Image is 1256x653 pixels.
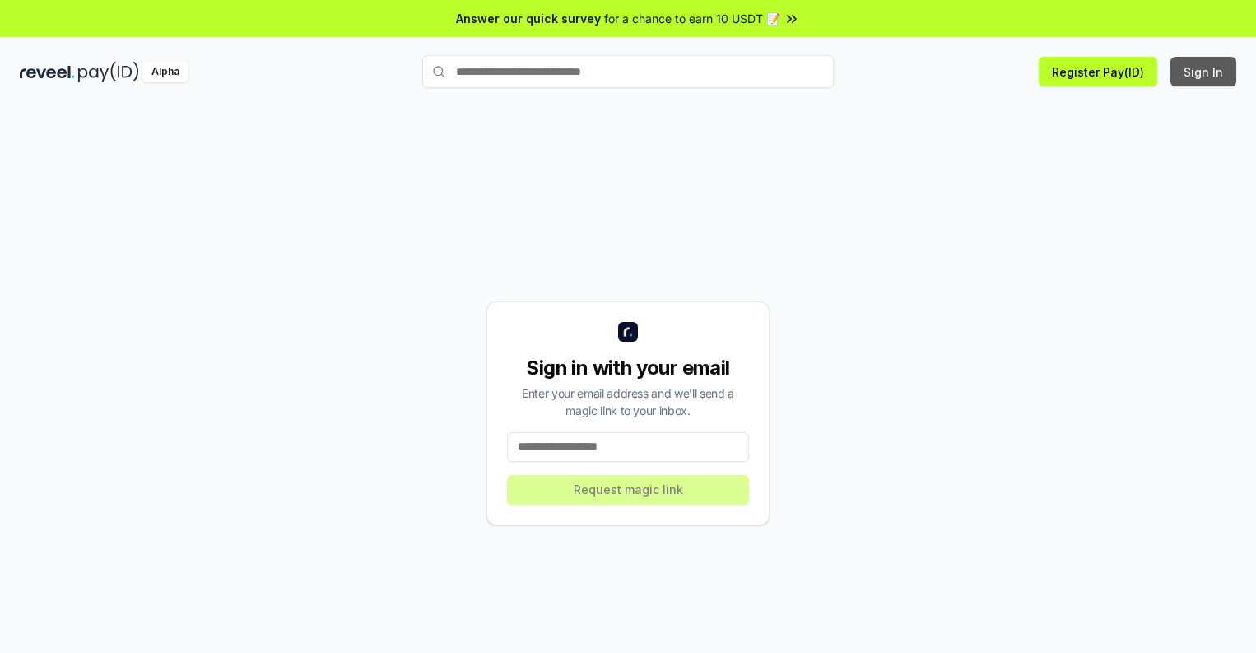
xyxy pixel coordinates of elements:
[507,355,749,381] div: Sign in with your email
[1039,57,1157,86] button: Register Pay(ID)
[507,385,749,419] div: Enter your email address and we’ll send a magic link to your inbox.
[142,62,188,82] div: Alpha
[456,10,601,27] span: Answer our quick survey
[604,10,780,27] span: for a chance to earn 10 USDT 📝
[20,62,75,82] img: reveel_dark
[1170,57,1236,86] button: Sign In
[78,62,139,82] img: pay_id
[618,322,638,342] img: logo_small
